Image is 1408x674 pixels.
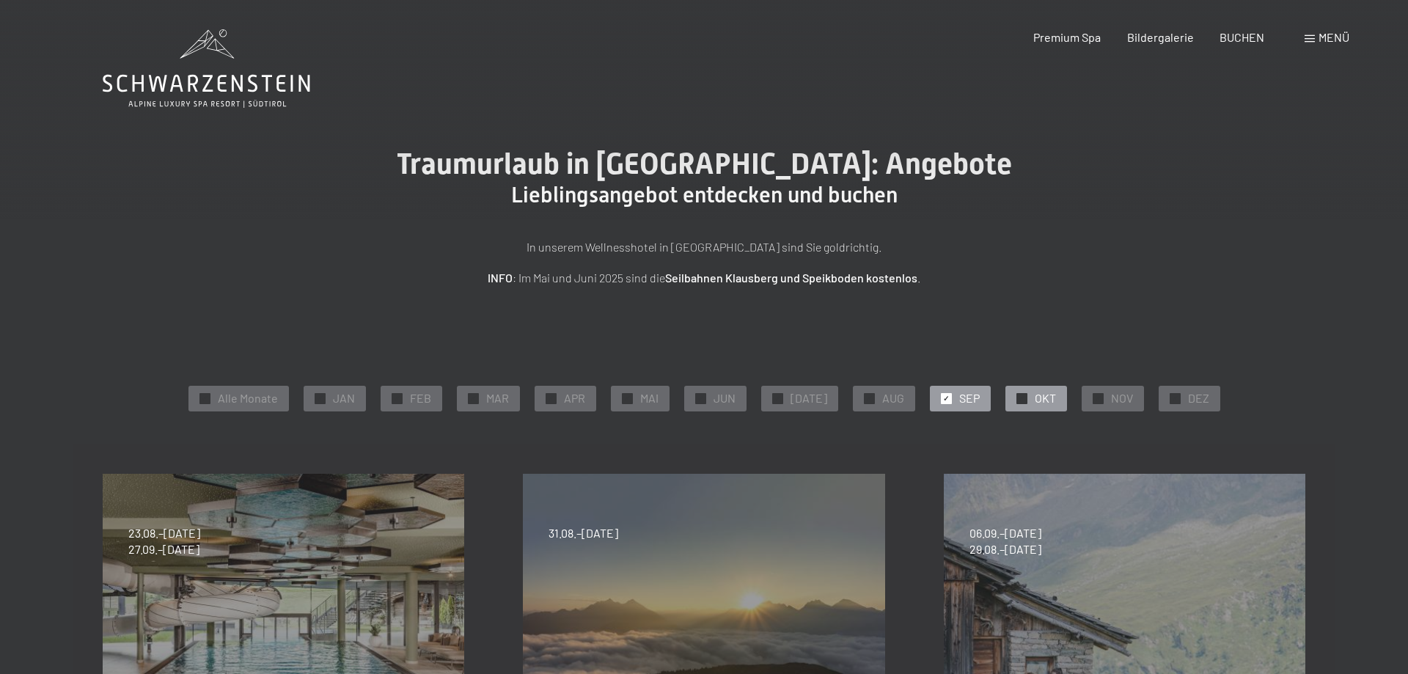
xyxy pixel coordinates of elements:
[774,393,780,403] span: ✓
[317,393,323,403] span: ✓
[486,390,509,406] span: MAR
[1127,30,1194,44] a: Bildergalerie
[1033,30,1101,44] a: Premium Spa
[969,541,1041,557] span: 29.08.–[DATE]
[624,393,630,403] span: ✓
[470,393,476,403] span: ✓
[1095,393,1101,403] span: ✓
[564,390,585,406] span: APR
[511,182,898,208] span: Lieblingsangebot entdecken und buchen
[128,525,200,541] span: 23.08.–[DATE]
[548,393,554,403] span: ✓
[1172,393,1178,403] span: ✓
[218,390,278,406] span: Alle Monate
[943,393,949,403] span: ✓
[1319,30,1349,44] span: Menü
[882,390,904,406] span: AUG
[866,393,872,403] span: ✓
[488,271,513,285] strong: INFO
[410,390,431,406] span: FEB
[1035,390,1056,406] span: OKT
[333,390,355,406] span: JAN
[202,393,208,403] span: ✓
[128,541,200,557] span: 27.09.–[DATE]
[1220,30,1264,44] a: BUCHEN
[337,268,1071,287] p: : Im Mai und Juni 2025 sind die .
[665,271,917,285] strong: Seilbahnen Klausberg und Speikboden kostenlos
[969,525,1041,541] span: 06.09.–[DATE]
[714,390,736,406] span: JUN
[640,390,659,406] span: MAI
[791,390,827,406] span: [DATE]
[337,238,1071,257] p: In unserem Wellnesshotel in [GEOGRAPHIC_DATA] sind Sie goldrichtig.
[1188,390,1209,406] span: DEZ
[959,390,980,406] span: SEP
[549,525,618,541] span: 31.08.–[DATE]
[1111,390,1133,406] span: NOV
[397,147,1012,181] span: Traumurlaub in [GEOGRAPHIC_DATA]: Angebote
[697,393,703,403] span: ✓
[394,393,400,403] span: ✓
[1019,393,1024,403] span: ✓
